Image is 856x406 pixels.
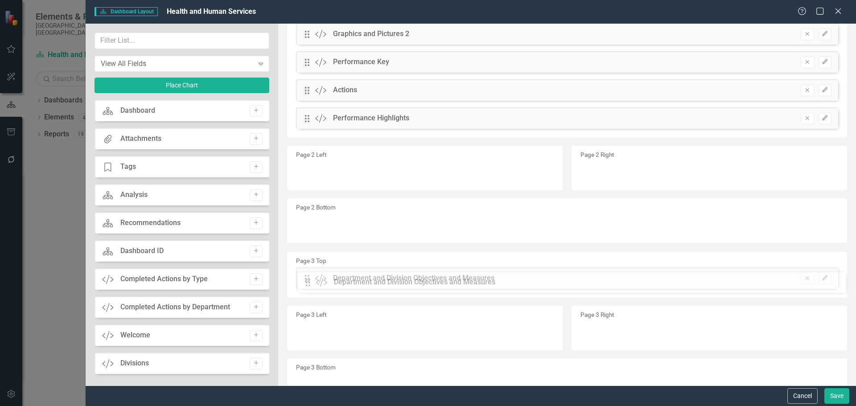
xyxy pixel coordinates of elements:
[120,302,230,312] div: Completed Actions by Department
[120,330,150,340] div: Welcome
[580,311,614,318] small: Page 3 Right
[296,311,326,318] small: Page 3 Left
[296,364,336,371] small: Page 3 Bottom
[120,190,148,200] div: Analysis
[296,204,336,211] small: Page 2 Bottom
[120,246,164,256] div: Dashboard ID
[167,7,256,16] span: Health and Human Services
[296,151,326,158] small: Page 2 Left
[120,162,136,172] div: Tags
[95,78,269,93] button: Place Chart
[334,277,495,287] div: Department and Division Objectives and Measures
[333,29,409,39] div: Graphics and Pictures 2
[120,358,149,369] div: Divisions
[333,57,389,67] div: Performance Key
[95,33,269,49] input: Filter List...
[580,151,614,158] small: Page 2 Right
[101,58,254,69] div: View All Fields
[120,218,181,228] div: Recommendations
[120,134,161,144] div: Attachments
[787,388,818,404] button: Cancel
[95,7,158,16] span: Dashboard Layout
[824,388,849,404] button: Save
[296,257,326,264] small: Page 3 Top
[120,274,208,284] div: Completed Actions by Type
[120,106,155,116] div: Dashboard
[333,85,357,95] div: Actions
[333,113,409,123] div: Performance Highlights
